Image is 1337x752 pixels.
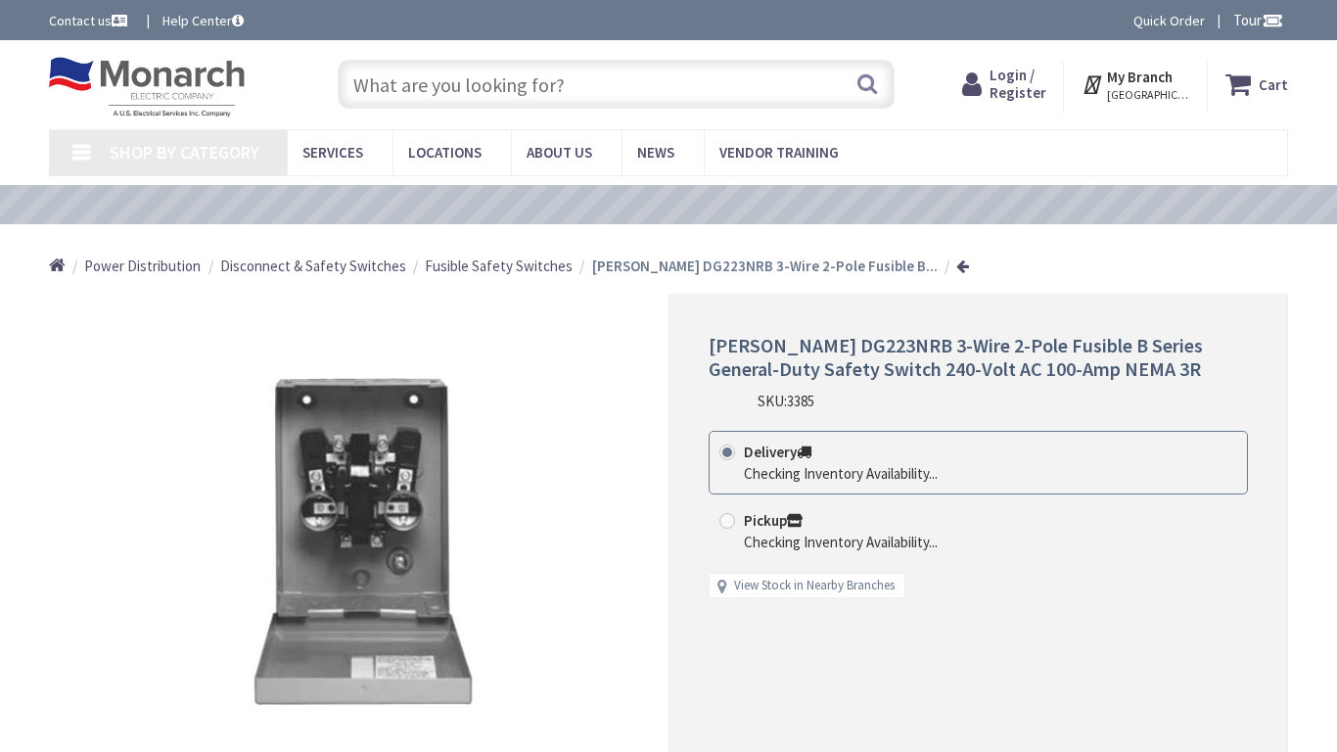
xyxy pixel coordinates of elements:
a: Login / Register [962,67,1046,102]
div: Checking Inventory Availability... [744,463,938,484]
span: Disconnect & Safety Switches [220,257,406,275]
strong: My Branch [1107,68,1173,86]
span: Fusible Safety Switches [425,257,573,275]
a: Help Center [162,11,244,30]
a: View Stock in Nearby Branches [734,577,895,595]
a: Cart [1225,67,1288,102]
span: Vendor Training [719,143,839,162]
span: About Us [527,143,592,162]
img: Eaton DG223NRB 3-Wire 2-Pole Fusible B Series General-Duty Safety Switch 240-Volt AC 100-Amp NEMA 3R [149,331,570,752]
span: [GEOGRAPHIC_DATA], [GEOGRAPHIC_DATA] [1107,87,1190,103]
strong: Delivery [744,443,811,461]
a: Fusible Safety Switches [425,256,573,276]
span: Login / Register [990,66,1046,102]
input: What are you looking for? [338,60,895,109]
a: Disconnect & Safety Switches [220,256,406,276]
span: [PERSON_NAME] DG223NRB 3-Wire 2-Pole Fusible B Series General-Duty Safety Switch 240-Volt AC 100-... [709,333,1203,381]
span: Tour [1233,11,1283,29]
span: Power Distribution [84,257,201,275]
span: News [637,143,674,162]
img: Monarch Electric Company [49,57,245,117]
strong: Pickup [744,511,803,530]
div: My Branch [GEOGRAPHIC_DATA], [GEOGRAPHIC_DATA] [1082,67,1190,102]
a: Power Distribution [84,256,201,276]
span: 3385 [787,392,814,410]
a: Contact us [49,11,131,30]
div: Checking Inventory Availability... [744,532,938,552]
a: Quick Order [1133,11,1205,30]
strong: Cart [1259,67,1288,102]
span: Locations [408,143,482,162]
span: Shop By Category [110,141,259,164]
a: VIEW OUR VIDEO TRAINING LIBRARY [483,195,824,216]
strong: [PERSON_NAME] DG223NRB 3-Wire 2-Pole Fusible B... [592,257,938,275]
div: SKU: [758,391,814,411]
span: Services [302,143,363,162]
